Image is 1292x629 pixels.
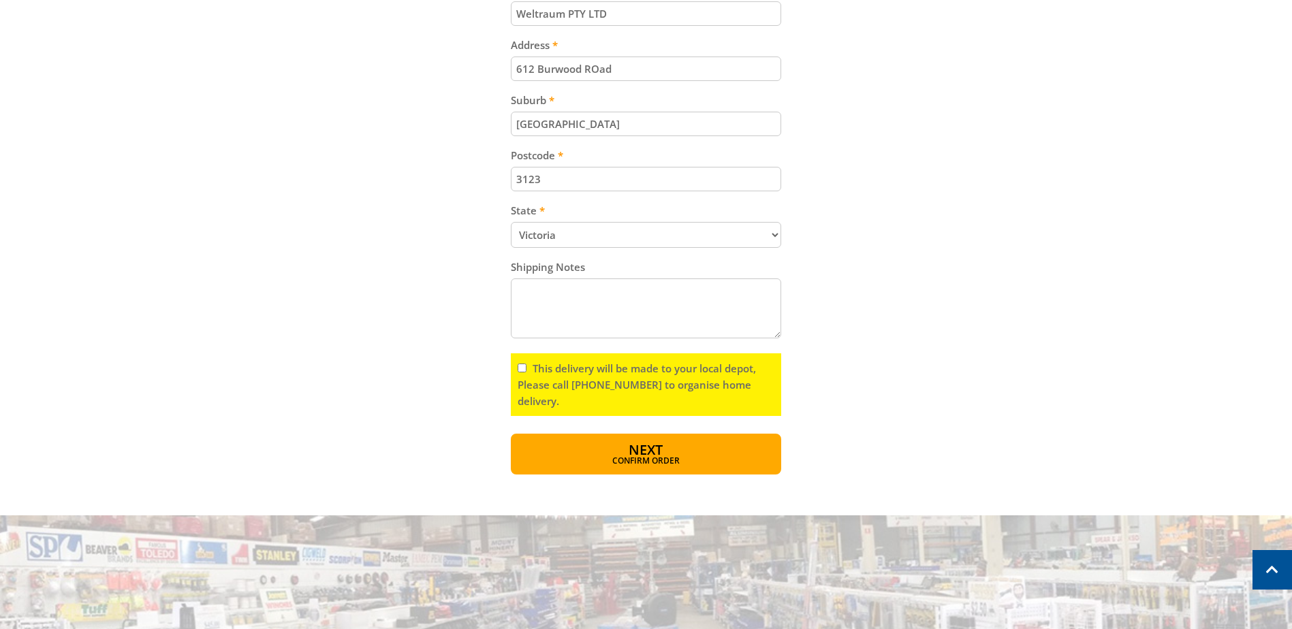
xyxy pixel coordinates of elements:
label: This delivery will be made to your local depot, Please call [PHONE_NUMBER] to organise home deliv... [518,361,756,408]
input: Please read and complete. [518,364,526,372]
label: Shipping Notes [511,259,781,275]
input: Please enter your postcode. [511,167,781,191]
input: Please enter your address. [511,57,781,81]
button: Next Confirm order [511,434,781,474]
label: Postcode [511,147,781,163]
select: Please select your state. [511,222,781,248]
span: Next [629,440,663,459]
span: Confirm order [540,457,752,465]
label: Suburb [511,92,781,108]
label: State [511,202,781,219]
input: Please enter your suburb. [511,112,781,136]
label: Address [511,37,781,53]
